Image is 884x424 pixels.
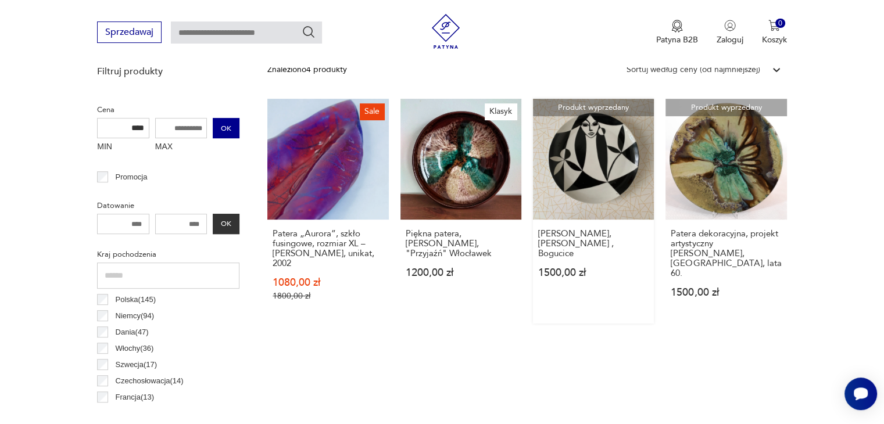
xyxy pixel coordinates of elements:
[665,99,786,324] a: Produkt wyprzedanyPatera dekoracyjna, projekt artystyczny Andrzeja Trzaski, Włocławek, lata 60.Pa...
[97,138,149,157] label: MIN
[428,14,463,49] img: Patyna - sklep z meblami i dekoracjami vintage
[538,268,649,278] p: 1500,00 zł
[406,268,516,278] p: 1200,00 zł
[97,29,162,37] a: Sprzedawaj
[273,278,383,288] p: 1080,00 zł
[406,229,516,258] h3: Piękna patera, [PERSON_NAME], "Przyjaźń" Włocławek
[155,138,207,157] label: MAX
[400,99,521,324] a: KlasykPiękna patera, Andrzej Trzaska, "Przyjaźń" WłocławekPiękna patera, [PERSON_NAME], "Przyjaźń...
[97,199,239,212] p: Datowanie
[213,214,239,234] button: OK
[762,20,787,45] button: 0Koszyk
[538,229,649,258] h3: [PERSON_NAME], [PERSON_NAME] , Bogucice
[671,229,781,278] h3: Patera dekoracyjna, projekt artystyczny [PERSON_NAME], [GEOGRAPHIC_DATA], lata 60.
[116,326,149,339] p: Dania ( 47 )
[116,375,184,387] p: Czechosłowacja ( 14 )
[213,118,239,138] button: OK
[717,20,743,45] button: Zaloguj
[116,342,154,355] p: Włochy ( 36 )
[627,63,760,76] div: Sortuj według ceny (od najmniejszej)
[671,20,683,33] img: Ikona medalu
[116,391,155,404] p: Francja ( 13 )
[273,291,383,301] p: 1800,00 zł
[267,99,388,324] a: SalePatera „Aurora”, szkło fusingowe, rozmiar XL – Edyta Barańska, unikat, 2002Patera „Aurora”, s...
[533,99,654,324] a: Produkt wyprzedanyPatera ozdobna, Eryka Trzewik-Drost , Bogucice[PERSON_NAME], [PERSON_NAME] , Bo...
[724,20,736,31] img: Ikonka użytkownika
[656,34,698,45] p: Patyna B2B
[671,288,781,297] p: 1500,00 zł
[656,20,698,45] button: Patyna B2B
[273,229,383,268] h3: Patera „Aurora”, szkło fusingowe, rozmiar XL – [PERSON_NAME], unikat, 2002
[97,65,239,78] p: Filtruj produkty
[302,25,316,39] button: Szukaj
[775,19,785,28] div: 0
[116,171,148,184] p: Promocja
[116,358,158,371] p: Szwecja ( 17 )
[762,34,787,45] p: Koszyk
[267,63,347,76] div: Znaleziono 4 produkty
[844,378,877,410] iframe: Smartsupp widget button
[656,20,698,45] a: Ikona medaluPatyna B2B
[97,103,239,116] p: Cena
[116,310,155,322] p: Niemcy ( 94 )
[768,20,780,31] img: Ikona koszyka
[97,248,239,261] p: Kraj pochodzenia
[116,293,156,306] p: Polska ( 145 )
[116,407,207,420] p: [GEOGRAPHIC_DATA] ( 11 )
[97,21,162,43] button: Sprzedawaj
[717,34,743,45] p: Zaloguj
